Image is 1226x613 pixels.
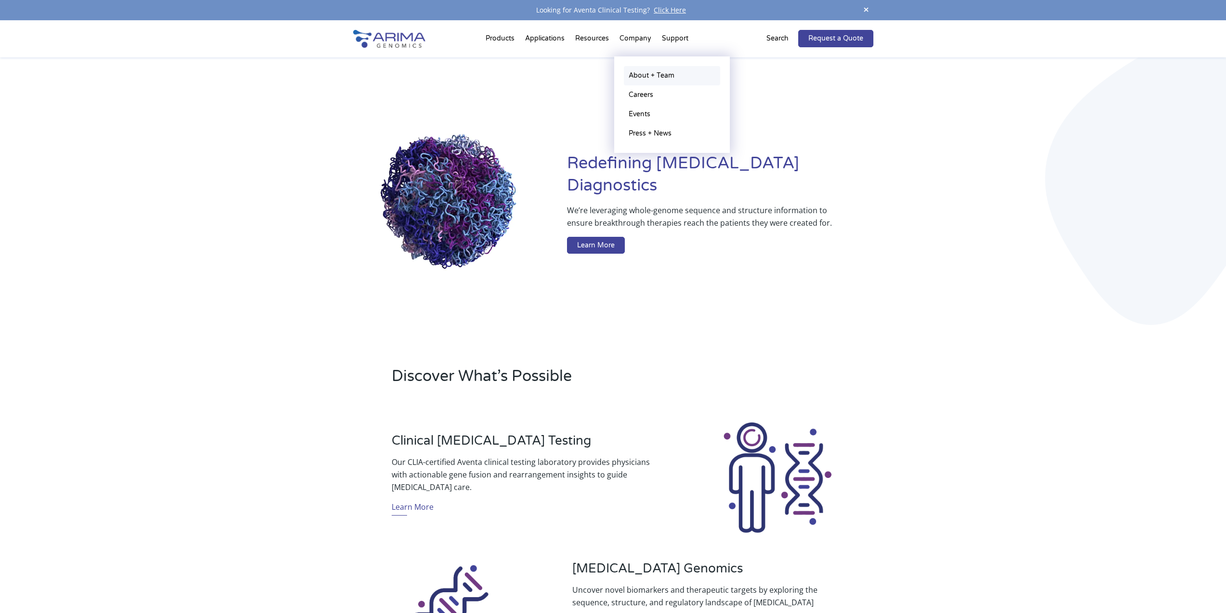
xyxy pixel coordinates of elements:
iframe: Chat Widget [1178,567,1226,613]
img: Arima-Genomics-logo [353,30,425,48]
a: Press + News [624,124,720,143]
a: Click Here [650,5,690,14]
h2: Discover What’s Possible [392,366,736,395]
a: Events [624,105,720,124]
img: Clinical Testing Icon [720,421,835,535]
a: Learn More [567,237,625,254]
p: We’re leveraging whole-genome sequence and structure information to ensure breakthrough therapies... [567,204,834,237]
a: Learn More [392,501,434,516]
div: Looking for Aventa Clinical Testing? [353,4,873,16]
a: Request a Quote [798,30,873,47]
a: About + Team [624,66,720,85]
p: Our CLIA-certified Aventa clinical testing laboratory provides physicians with actionable gene fu... [392,456,654,493]
h3: [MEDICAL_DATA] Genomics [572,561,834,584]
p: Search [766,32,789,45]
a: Careers [624,85,720,105]
h3: Clinical [MEDICAL_DATA] Testing [392,433,654,456]
h1: Redefining [MEDICAL_DATA] Diagnostics [567,152,873,204]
